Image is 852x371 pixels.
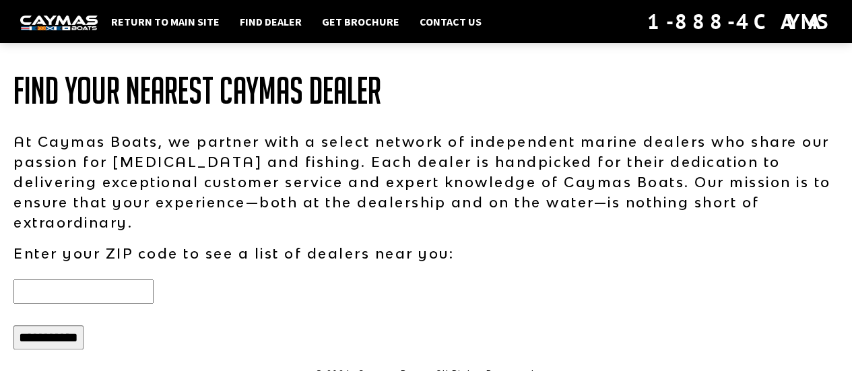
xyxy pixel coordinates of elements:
[647,7,832,36] div: 1-888-4CAYMAS
[104,13,226,30] a: Return to main site
[13,131,839,232] p: At Caymas Boats, we partner with a select network of independent marine dealers who share our pas...
[413,13,488,30] a: Contact Us
[13,71,839,111] h1: Find Your Nearest Caymas Dealer
[233,13,308,30] a: Find Dealer
[315,13,406,30] a: Get Brochure
[13,243,839,263] p: Enter your ZIP code to see a list of dealers near you:
[20,15,98,30] img: white-logo-c9c8dbefe5ff5ceceb0f0178aa75bf4bb51f6bca0971e226c86eb53dfe498488.png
